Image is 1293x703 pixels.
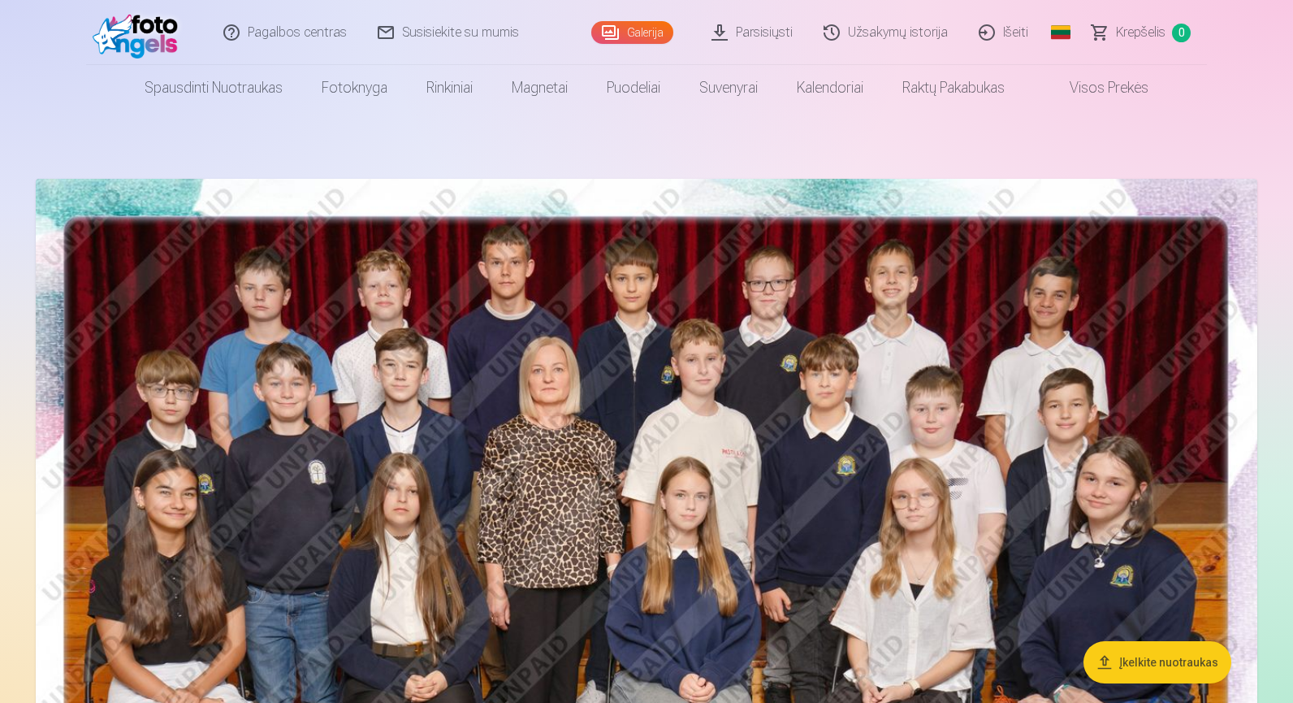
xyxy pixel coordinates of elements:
span: 0 [1172,24,1191,42]
a: Galerija [591,21,673,44]
a: Raktų pakabukas [883,65,1024,111]
a: Suvenyrai [680,65,777,111]
a: Rinkiniai [407,65,492,111]
a: Spausdinti nuotraukas [125,65,302,111]
a: Fotoknyga [302,65,407,111]
a: Kalendoriai [777,65,883,111]
a: Magnetai [492,65,587,111]
span: Krepšelis [1116,23,1165,42]
a: Puodeliai [587,65,680,111]
button: Įkelkite nuotraukas [1083,641,1231,683]
a: Visos prekės [1024,65,1168,111]
img: /fa2 [93,7,186,59]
